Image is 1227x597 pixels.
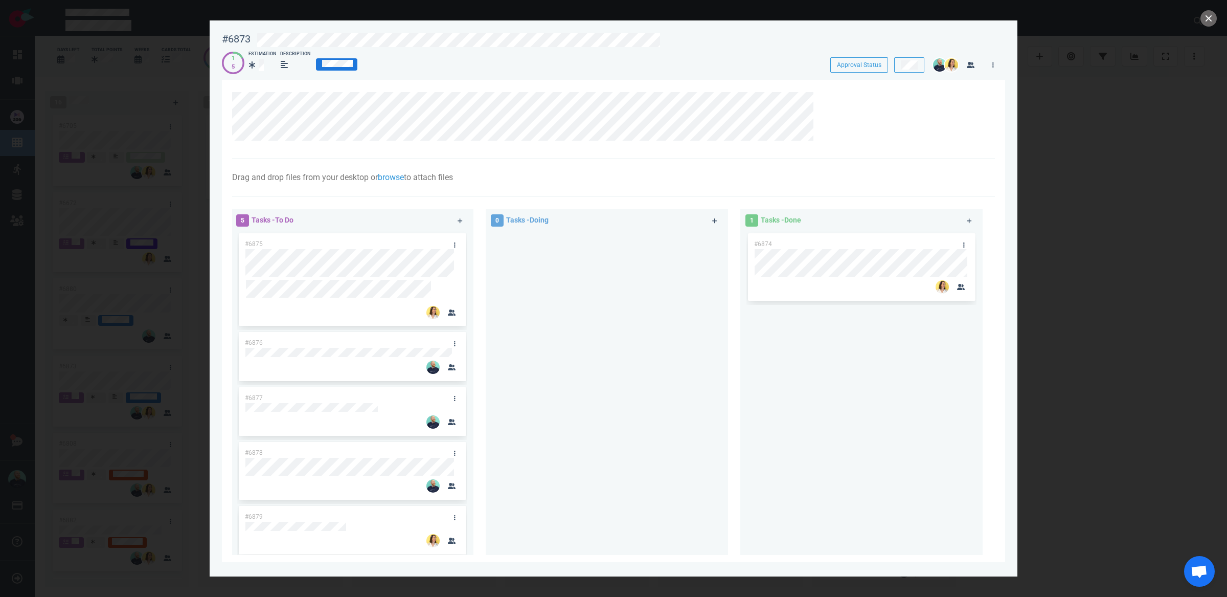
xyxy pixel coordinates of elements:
[936,280,949,294] img: 26
[745,214,758,227] span: 1
[232,63,235,72] div: 5
[761,216,801,224] span: Tasks - Done
[754,240,772,248] span: #6874
[506,216,549,224] span: Tasks - Doing
[426,415,440,429] img: 26
[945,58,958,72] img: 26
[236,214,249,227] span: 5
[933,58,946,72] img: 26
[245,339,263,346] span: #6876
[426,306,440,319] img: 26
[245,513,263,520] span: #6879
[280,51,310,58] div: Description
[245,394,263,402] span: #6877
[232,172,378,182] span: Drag and drop files from your desktop or
[404,172,453,182] span: to attach files
[378,172,404,182] a: browse
[830,57,888,73] button: Approval Status
[491,214,504,227] span: 0
[426,361,440,374] img: 26
[248,51,276,58] div: Estimation
[1184,556,1215,587] div: Ouvrir le chat
[426,534,440,547] img: 26
[426,479,440,493] img: 26
[222,33,251,46] div: #6873
[245,449,263,456] span: #6878
[252,216,293,224] span: Tasks - To Do
[1200,10,1217,27] button: close
[245,240,263,248] span: #6875
[232,54,235,63] div: 1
